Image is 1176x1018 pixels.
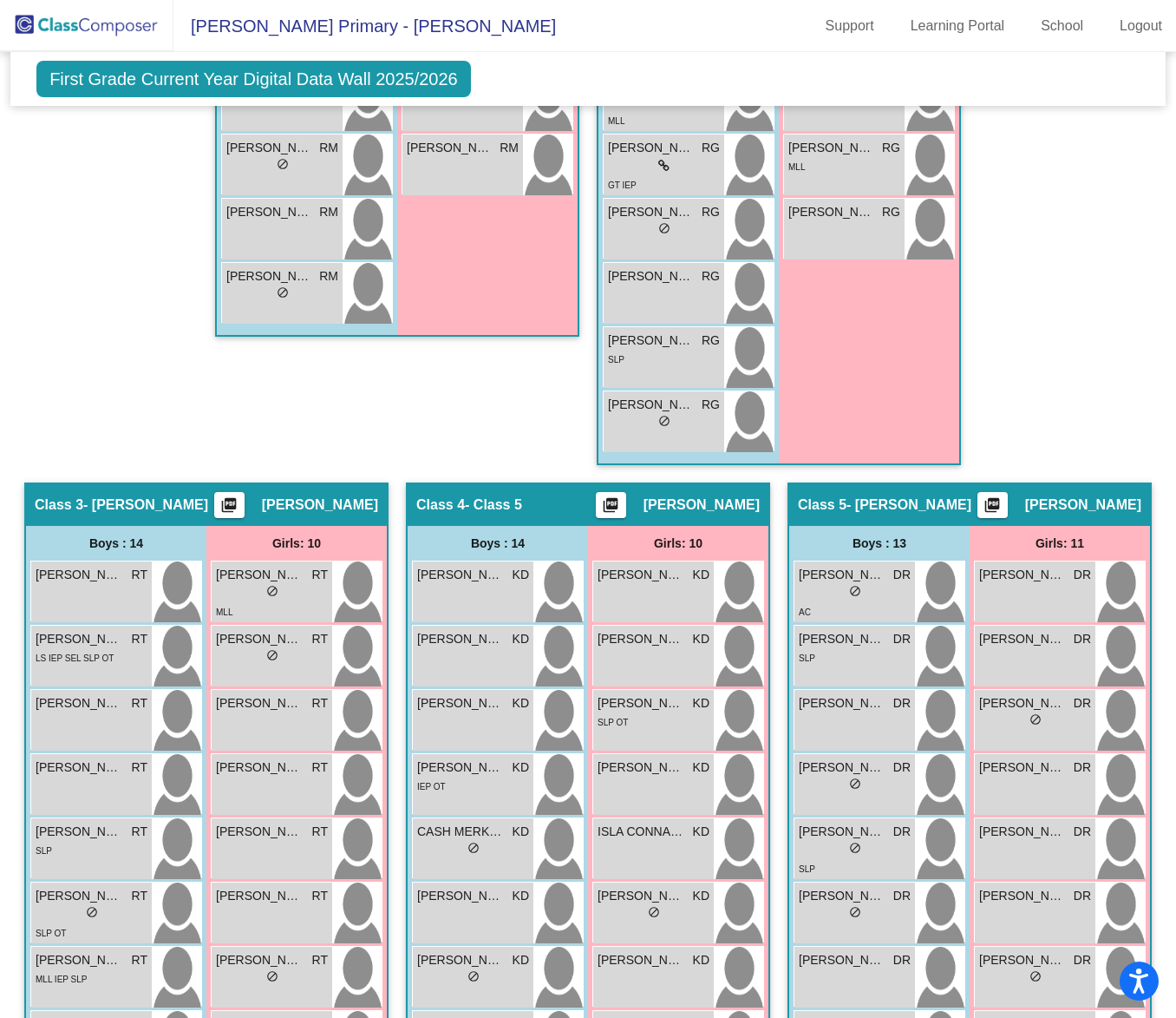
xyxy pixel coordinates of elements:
[979,759,1066,777] span: [PERSON_NAME]
[216,823,303,841] span: [PERSON_NAME]
[513,823,529,841] span: KD
[812,12,888,40] a: Support
[608,332,695,350] span: [PERSON_NAME]
[132,630,147,648] span: RT
[36,759,122,777] span: [PERSON_NAME]
[598,951,684,969] span: [PERSON_NAME]
[417,887,504,905] span: [PERSON_NAME]
[312,887,328,905] span: RT
[513,630,529,648] span: KD
[36,929,66,938] span: SLP OT
[799,630,885,648] span: [PERSON_NAME]
[513,566,529,584] span: KD
[417,782,446,791] span: IEP OT
[897,12,1019,40] a: Learning Portal
[1029,713,1042,726] span: do_not_disturb_alt
[312,759,328,777] span: RT
[467,842,480,854] span: do_not_disturb_alt
[693,823,709,841] span: KD
[312,823,328,841] span: RT
[36,823,122,841] span: [PERSON_NAME]
[513,887,529,905] span: KD
[608,116,624,126] span: MLL
[658,415,670,427] span: do_not_disturb_alt
[266,970,278,982] span: do_not_disturb_alt
[319,139,338,157] span: RM
[319,203,338,221] span: RM
[216,566,303,584] span: [PERSON_NAME]
[979,823,1066,841] span: [PERSON_NAME]
[36,887,122,905] span: [PERSON_NAME]
[132,694,147,713] span: RT
[799,951,885,969] span: [PERSON_NAME]
[513,951,529,969] span: KD
[36,694,122,713] span: [PERSON_NAME]
[132,823,147,841] span: RT
[598,759,684,777] span: [PERSON_NAME]
[799,823,885,841] span: [PERSON_NAME]
[600,496,621,521] mat-icon: picture_as_pdf
[799,653,815,663] span: SLP
[693,694,709,713] span: KD
[417,694,504,713] span: [PERSON_NAME]
[702,203,720,221] span: RG
[216,630,303,648] span: [PERSON_NAME]
[216,694,303,713] span: [PERSON_NAME]
[846,496,971,514] span: - [PERSON_NAME]
[598,566,684,584] span: [PERSON_NAME]
[799,694,885,713] span: [PERSON_NAME]
[702,332,720,350] span: RG
[226,267,313,286] span: [PERSON_NAME]
[1106,12,1176,40] a: Logout
[882,139,900,157] span: RG
[849,585,861,597] span: do_not_disturb_alt
[789,526,970,561] div: Boys : 13
[266,585,278,597] span: do_not_disturb_alt
[173,12,556,40] span: [PERSON_NAME] Primary - [PERSON_NAME]
[893,630,911,648] span: DR
[702,139,720,157] span: RG
[214,492,245,518] button: Print Students Details
[262,496,378,514] span: [PERSON_NAME]
[598,718,628,727] span: SLP OT
[596,492,626,518] button: Print Students Details
[312,566,328,584] span: RT
[417,759,504,777] span: [PERSON_NAME]
[206,526,387,561] div: Girls: 10
[693,566,709,584] span: KD
[693,887,709,905] span: KD
[598,823,684,841] span: ISLA CONNACHER
[982,496,1003,521] mat-icon: picture_as_pdf
[608,181,637,190] span: GT IEP
[598,694,684,713] span: [PERSON_NAME]
[36,630,122,648] span: [PERSON_NAME]
[36,61,471,97] span: First Grade Current Year Digital Data Wall 2025/2026
[788,203,875,221] span: [PERSON_NAME]
[979,630,1066,648] span: [PERSON_NAME]
[226,203,313,221] span: [PERSON_NAME]
[226,139,313,157] span: [PERSON_NAME]
[788,162,805,172] span: MLL
[312,694,328,713] span: RT
[513,759,529,777] span: KD
[1074,951,1091,969] span: DR
[977,492,1008,518] button: Print Students Details
[799,566,885,584] span: [PERSON_NAME]
[588,526,768,561] div: Girls: 10
[1074,759,1091,777] span: DR
[702,267,720,286] span: RG
[799,759,885,777] span: [PERSON_NAME]
[312,951,328,969] span: RT
[266,649,278,661] span: do_not_disturb_alt
[277,158,289,170] span: do_not_disturb_alt
[608,267,695,286] span: [PERSON_NAME]
[893,566,911,584] span: DR
[417,823,504,841] span: CASH MERKLINGHAUS
[1027,12,1097,40] a: School
[36,653,114,663] span: LS IEP SEL SLP OT
[979,951,1066,969] span: [PERSON_NAME]
[608,355,624,365] span: SLP
[658,222,670,234] span: do_not_disturb_alt
[86,906,98,918] span: do_not_disturb_alt
[608,139,695,157] span: [PERSON_NAME]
